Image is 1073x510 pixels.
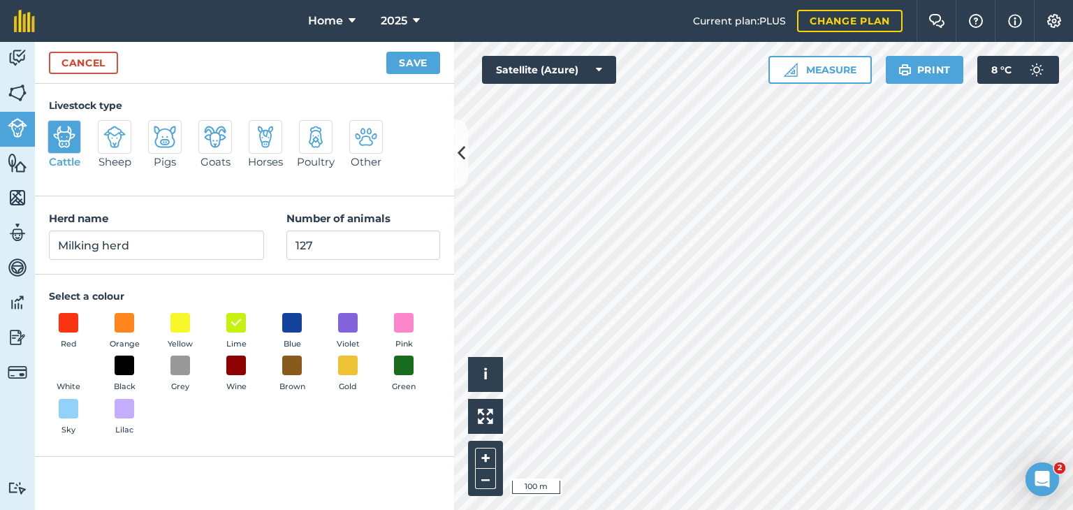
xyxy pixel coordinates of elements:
[8,257,27,278] img: svg+xml;base64,PD94bWwgdmVyc2lvbj0iMS4wIiBlbmNvZGluZz0idXRmLTgiPz4KPCEtLSBHZW5lcmF0b3I6IEFkb2JlIE...
[768,56,872,84] button: Measure
[8,363,27,382] img: svg+xml;base64,PD94bWwgdmVyc2lvbj0iMS4wIiBlbmNvZGluZz0idXRmLTgiPz4KPCEtLSBHZW5lcmF0b3I6IEFkb2JlIE...
[286,212,390,225] strong: Number of animals
[355,126,377,148] img: svg+xml;base64,PD94bWwgdmVyc2lvbj0iMS4wIiBlbmNvZGluZz0idXRmLTgiPz4KPCEtLSBHZW5lcmF0b3I6IEFkb2JlIE...
[61,338,77,351] span: Red
[103,126,126,148] img: svg+xml;base64,PD94bWwgdmVyc2lvbj0iMS4wIiBlbmNvZGluZz0idXRmLTgiPz4KPCEtLSBHZW5lcmF0b3I6IEFkb2JlIE...
[991,56,1012,84] span: 8 ° C
[226,381,247,393] span: Wine
[248,154,283,170] span: Horses
[200,154,231,170] span: Goats
[297,154,335,170] span: Poultry
[693,13,786,29] span: Current plan : PLUS
[784,63,798,77] img: Ruler icon
[49,290,124,303] strong: Select a colour
[8,187,27,208] img: svg+xml;base64,PHN2ZyB4bWxucz0iaHR0cDovL3d3dy53My5vcmcvMjAwMC9zdmciIHdpZHRoPSI1NiIgaGVpZ2h0PSI2MC...
[351,154,381,170] span: Other
[284,338,301,351] span: Blue
[337,338,360,351] span: Violet
[8,82,27,103] img: svg+xml;base64,PHN2ZyB4bWxucz0iaHR0cDovL3d3dy53My5vcmcvMjAwMC9zdmciIHdpZHRoPSI1NiIgaGVpZ2h0PSI2MC...
[49,98,440,113] h4: Livestock type
[217,356,256,393] button: Wine
[381,13,407,29] span: 2025
[49,154,80,170] span: Cattle
[226,338,247,351] span: Lime
[49,356,88,393] button: White
[1054,462,1065,474] span: 2
[154,126,176,148] img: svg+xml;base64,PD94bWwgdmVyc2lvbj0iMS4wIiBlbmNvZGluZz0idXRmLTgiPz4KPCEtLSBHZW5lcmF0b3I6IEFkb2JlIE...
[478,409,493,424] img: Four arrows, one pointing top left, one top right, one bottom right and the last bottom left
[339,381,357,393] span: Gold
[8,118,27,138] img: svg+xml;base64,PD94bWwgdmVyc2lvbj0iMS4wIiBlbmNvZGluZz0idXRmLTgiPz4KPCEtLSBHZW5lcmF0b3I6IEFkb2JlIE...
[14,10,35,32] img: fieldmargin Logo
[968,14,984,28] img: A question mark icon
[110,338,140,351] span: Orange
[797,10,903,32] a: Change plan
[483,365,488,383] span: i
[171,381,189,393] span: Grey
[272,313,312,351] button: Blue
[230,314,242,331] img: svg+xml;base64,PHN2ZyB4bWxucz0iaHR0cDovL3d3dy53My5vcmcvMjAwMC9zdmciIHdpZHRoPSIxOCIgaGVpZ2h0PSIyNC...
[168,338,193,351] span: Yellow
[8,48,27,68] img: svg+xml;base64,PD94bWwgdmVyc2lvbj0iMS4wIiBlbmNvZGluZz0idXRmLTgiPz4KPCEtLSBHZW5lcmF0b3I6IEFkb2JlIE...
[98,154,131,170] span: Sheep
[328,356,367,393] button: Gold
[49,52,118,74] a: Cancel
[1025,462,1059,496] iframe: Intercom live chat
[217,313,256,351] button: Lime
[475,448,496,469] button: +
[8,152,27,173] img: svg+xml;base64,PHN2ZyB4bWxucz0iaHR0cDovL3d3dy53My5vcmcvMjAwMC9zdmciIHdpZHRoPSI1NiIgaGVpZ2h0PSI2MC...
[57,381,80,393] span: White
[49,212,108,225] strong: Herd name
[161,313,200,351] button: Yellow
[384,356,423,393] button: Green
[1046,14,1063,28] img: A cog icon
[279,381,305,393] span: Brown
[395,338,413,351] span: Pink
[105,313,144,351] button: Orange
[308,13,343,29] span: Home
[8,327,27,348] img: svg+xml;base64,PD94bWwgdmVyc2lvbj0iMS4wIiBlbmNvZGluZz0idXRmLTgiPz4KPCEtLSBHZW5lcmF0b3I6IEFkb2JlIE...
[61,424,75,437] span: Sky
[254,126,277,148] img: svg+xml;base64,PD94bWwgdmVyc2lvbj0iMS4wIiBlbmNvZGluZz0idXRmLTgiPz4KPCEtLSBHZW5lcmF0b3I6IEFkb2JlIE...
[386,52,440,74] button: Save
[115,424,133,437] span: Lilac
[305,126,327,148] img: svg+xml;base64,PD94bWwgdmVyc2lvbj0iMS4wIiBlbmNvZGluZz0idXRmLTgiPz4KPCEtLSBHZW5lcmF0b3I6IEFkb2JlIE...
[105,399,144,437] button: Lilac
[1023,56,1051,84] img: svg+xml;base64,PD94bWwgdmVyc2lvbj0iMS4wIiBlbmNvZGluZz0idXRmLTgiPz4KPCEtLSBHZW5lcmF0b3I6IEFkb2JlIE...
[8,481,27,495] img: svg+xml;base64,PD94bWwgdmVyc2lvbj0iMS4wIiBlbmNvZGluZz0idXRmLTgiPz4KPCEtLSBHZW5lcmF0b3I6IEFkb2JlIE...
[928,14,945,28] img: Two speech bubbles overlapping with the left bubble in the forefront
[468,357,503,392] button: i
[328,313,367,351] button: Violet
[154,154,176,170] span: Pigs
[49,399,88,437] button: Sky
[8,292,27,313] img: svg+xml;base64,PD94bWwgdmVyc2lvbj0iMS4wIiBlbmNvZGluZz0idXRmLTgiPz4KPCEtLSBHZW5lcmF0b3I6IEFkb2JlIE...
[1008,13,1022,29] img: svg+xml;base64,PHN2ZyB4bWxucz0iaHR0cDovL3d3dy53My5vcmcvMjAwMC9zdmciIHdpZHRoPSIxNyIgaGVpZ2h0PSIxNy...
[8,222,27,243] img: svg+xml;base64,PD94bWwgdmVyc2lvbj0iMS4wIiBlbmNvZGluZz0idXRmLTgiPz4KPCEtLSBHZW5lcmF0b3I6IEFkb2JlIE...
[482,56,616,84] button: Satellite (Azure)
[161,356,200,393] button: Grey
[272,356,312,393] button: Brown
[105,356,144,393] button: Black
[204,126,226,148] img: svg+xml;base64,PD94bWwgdmVyc2lvbj0iMS4wIiBlbmNvZGluZz0idXRmLTgiPz4KPCEtLSBHZW5lcmF0b3I6IEFkb2JlIE...
[49,313,88,351] button: Red
[475,469,496,489] button: –
[977,56,1059,84] button: 8 °C
[114,381,136,393] span: Black
[886,56,964,84] button: Print
[384,313,423,351] button: Pink
[53,126,75,148] img: svg+xml;base64,PD94bWwgdmVyc2lvbj0iMS4wIiBlbmNvZGluZz0idXRmLTgiPz4KPCEtLSBHZW5lcmF0b3I6IEFkb2JlIE...
[898,61,912,78] img: svg+xml;base64,PHN2ZyB4bWxucz0iaHR0cDovL3d3dy53My5vcmcvMjAwMC9zdmciIHdpZHRoPSIxOSIgaGVpZ2h0PSIyNC...
[392,381,416,393] span: Green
